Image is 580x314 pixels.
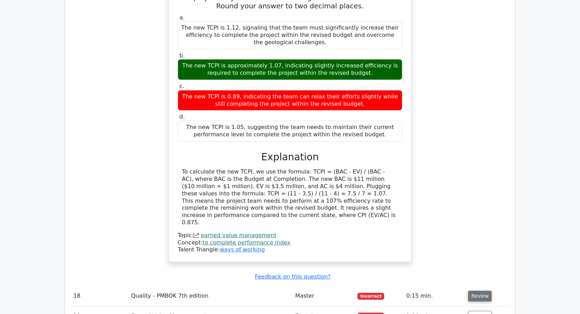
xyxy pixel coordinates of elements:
div: To calculate the new TCPI, we use the formula: TCPI = (BAC - EV) / (BAC - AC), where BAC is the B... [182,168,398,226]
div: Talent Triangle: [178,232,402,253]
div: Concept: [178,239,402,247]
button: Review [468,291,492,301]
span: a. [179,14,185,21]
a: to complete performance index [203,239,290,246]
td: 0:15 min. [403,286,465,306]
div: The new TCPI is approximately 1.07, indicating slightly increased efficiency is required to compl... [178,59,402,80]
td: Quality - PMBOK 7th edition [128,286,292,306]
span: d. [179,113,185,120]
td: Master [292,286,355,306]
td: 18 [71,286,128,306]
span: Incorrect [357,293,384,300]
div: The new TCPI is 1.12, signaling that the team must significantly increase their efficiency to com... [178,21,402,49]
div: The new TCPI is 1.05, suggesting the team needs to maintain their current performance level to co... [178,121,402,142]
a: Feedback on this question? [255,273,331,280]
span: b. [179,52,185,59]
h3: Explanation [182,151,398,163]
div: Topic: [178,232,402,239]
div: The new TCPI is 0.89, indicating the team can relax their efforts slightly while still completing... [178,90,402,111]
a: earned value management [201,232,276,239]
span: c. [179,83,184,89]
a: ways of working [220,246,265,253]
